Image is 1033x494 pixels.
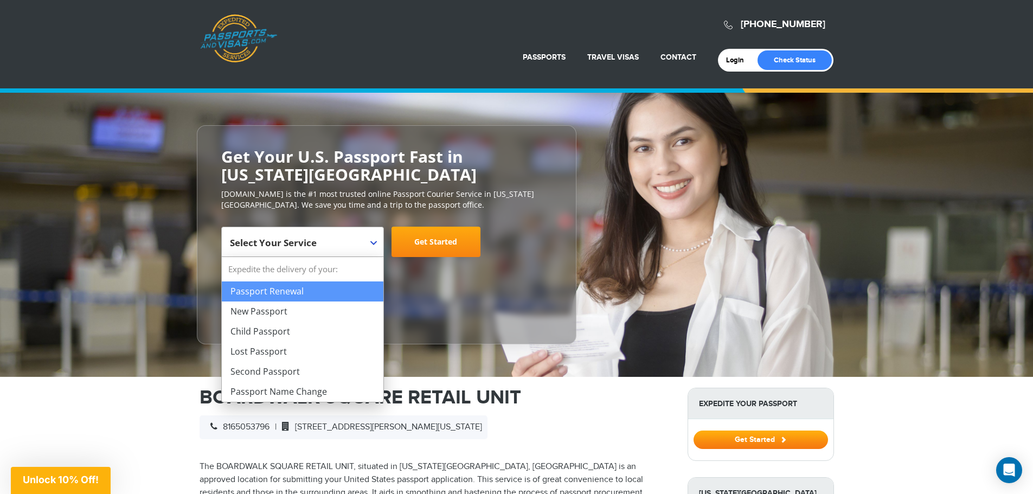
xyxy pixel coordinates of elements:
li: Child Passport [222,322,383,342]
a: Check Status [758,50,832,70]
li: Passport Renewal [222,281,383,301]
a: [PHONE_NUMBER] [741,18,825,30]
li: Passport Name Change [222,382,383,402]
span: Select Your Service [230,236,317,249]
a: Contact [660,53,696,62]
span: Select Your Service [221,227,384,257]
li: Lost Passport [222,342,383,362]
a: Passports [523,53,566,62]
li: Expedite the delivery of your: [222,257,383,402]
p: [DOMAIN_NAME] is the #1 most trusted online Passport Courier Service in [US_STATE][GEOGRAPHIC_DAT... [221,189,552,210]
a: Passports & [DOMAIN_NAME] [200,14,277,63]
li: Second Passport [222,362,383,382]
a: Travel Visas [587,53,639,62]
span: Starting at $199 + government fees [221,262,552,273]
div: | [200,415,487,439]
span: Select Your Service [230,231,373,261]
a: Get Started [694,435,828,444]
a: Login [726,56,752,65]
div: Unlock 10% Off! [11,467,111,494]
h1: BOARDWALK SQUARE RETAIL UNIT [200,388,671,407]
strong: Expedite Your Passport [688,388,833,419]
div: Open Intercom Messenger [996,457,1022,483]
strong: Expedite the delivery of your: [222,257,383,281]
button: Get Started [694,431,828,449]
span: Unlock 10% Off! [23,474,99,485]
h2: Get Your U.S. Passport Fast in [US_STATE][GEOGRAPHIC_DATA] [221,147,552,183]
li: New Passport [222,301,383,322]
a: Get Started [392,227,480,257]
span: [STREET_ADDRESS][PERSON_NAME][US_STATE] [277,422,482,432]
span: 8165053796 [205,422,270,432]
